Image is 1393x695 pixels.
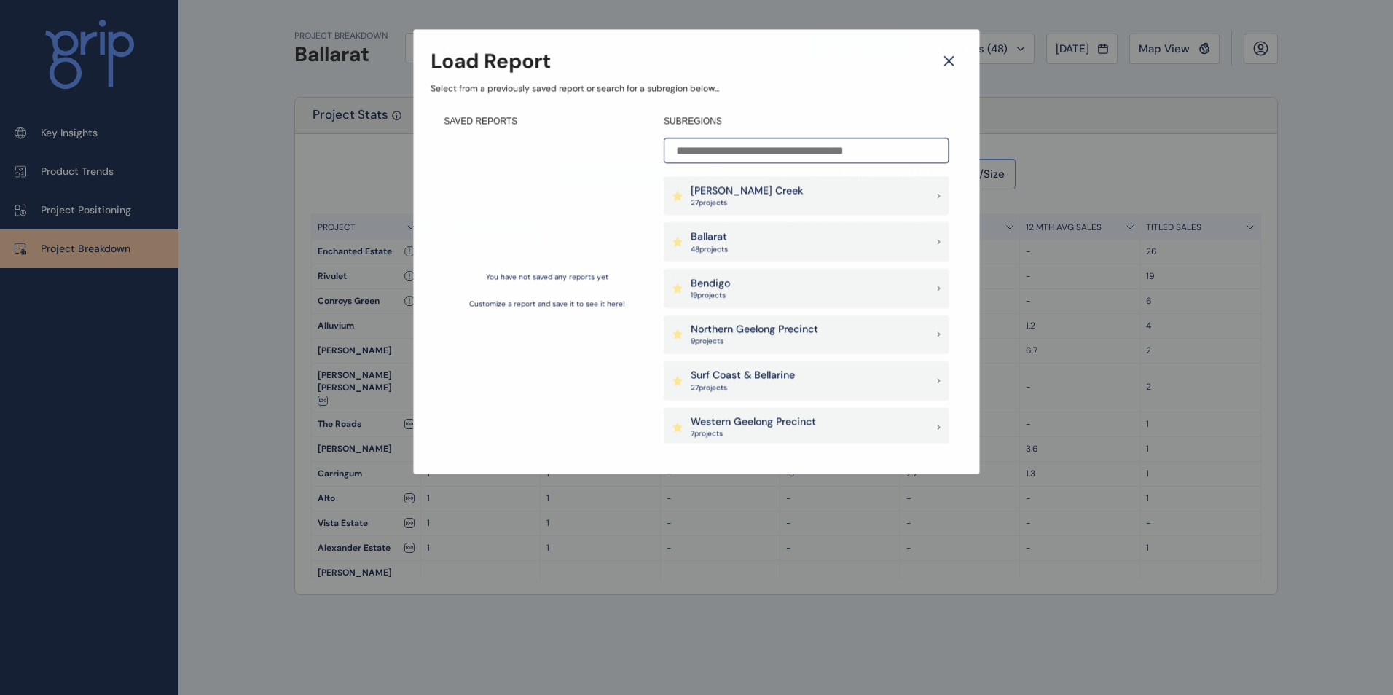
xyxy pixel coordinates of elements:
[691,382,795,393] p: 27 project s
[691,290,730,300] p: 19 project s
[691,197,803,208] p: 27 project s
[691,229,728,244] p: Ballarat
[691,337,818,347] p: 9 project s
[431,47,551,75] h3: Load Report
[431,82,962,95] p: Select from a previously saved report or search for a subregion below...
[691,415,816,429] p: Western Geelong Precinct
[691,276,730,291] p: Bendigo
[691,322,818,337] p: Northern Geelong Precinct
[691,369,795,383] p: Surf Coast & Bellarine
[486,272,608,282] p: You have not saved any reports yet
[664,115,949,127] h4: SUBREGIONS
[691,429,816,439] p: 7 project s
[469,299,625,310] p: Customize a report and save it to see it here!
[691,244,728,254] p: 48 project s
[444,115,651,127] h4: SAVED REPORTS
[691,184,803,198] p: [PERSON_NAME] Creek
